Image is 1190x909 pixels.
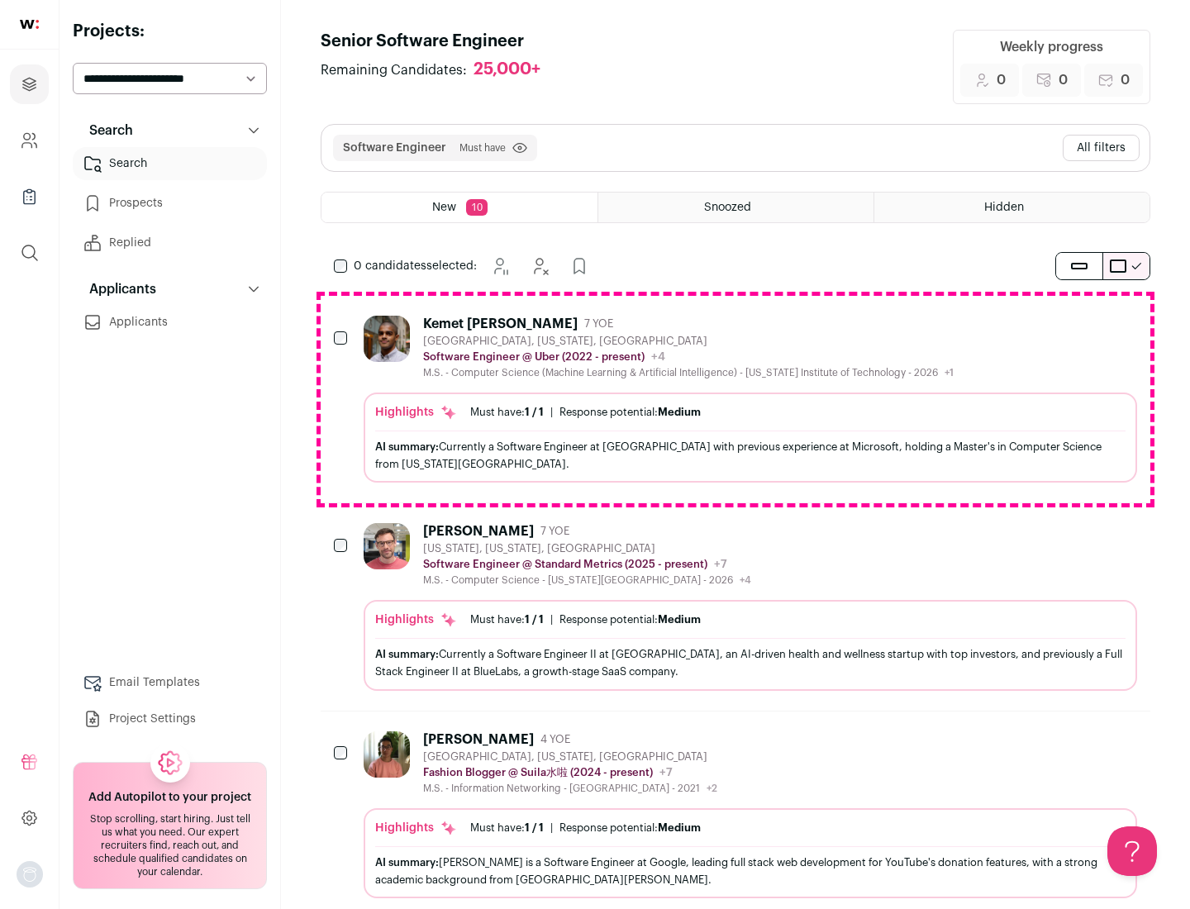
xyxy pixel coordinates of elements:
div: M.S. - Information Networking - [GEOGRAPHIC_DATA] - 2021 [423,782,717,795]
a: Replied [73,226,267,259]
span: Hidden [984,202,1024,213]
span: 7 YOE [584,317,613,331]
span: +2 [707,783,717,793]
a: [PERSON_NAME] 4 YOE [GEOGRAPHIC_DATA], [US_STATE], [GEOGRAPHIC_DATA] Fashion Blogger @ Suila水啦 (2... [364,731,1137,898]
span: Remaining Candidates: [321,60,467,80]
div: [PERSON_NAME] is a Software Engineer at Google, leading full stack web development for YouTube's ... [375,854,1126,888]
div: [GEOGRAPHIC_DATA], [US_STATE], [GEOGRAPHIC_DATA] [423,750,717,764]
span: 1 / 1 [525,614,544,625]
span: selected: [354,258,477,274]
span: AI summary: [375,441,439,452]
div: M.S. - Computer Science - [US_STATE][GEOGRAPHIC_DATA] - 2026 [423,573,751,587]
a: Add Autopilot to your project Stop scrolling, start hiring. Just tell us what you need. Our exper... [73,762,267,889]
p: Software Engineer @ Uber (2022 - present) [423,350,645,364]
span: Snoozed [704,202,751,213]
span: 1 / 1 [525,407,544,417]
button: All filters [1063,135,1140,161]
span: +7 [714,559,727,570]
a: Email Templates [73,666,267,699]
h1: Senior Software Engineer [321,30,557,53]
p: Search [79,121,133,140]
p: Software Engineer @ Standard Metrics (2025 - present) [423,558,707,571]
button: Add to Prospects [563,250,596,283]
div: Response potential: [559,406,701,419]
div: Kemet [PERSON_NAME] [423,316,578,332]
a: Snoozed [598,193,873,222]
button: Hide [523,250,556,283]
a: Projects [10,64,49,104]
span: 4 YOE [540,733,570,746]
div: Currently a Software Engineer II at [GEOGRAPHIC_DATA], an AI-driven health and wellness startup w... [375,645,1126,680]
ul: | [470,406,701,419]
span: New [432,202,456,213]
span: +7 [659,767,673,778]
div: [US_STATE], [US_STATE], [GEOGRAPHIC_DATA] [423,542,751,555]
button: Software Engineer [343,140,446,156]
h2: Add Autopilot to your project [88,789,251,806]
span: Medium [658,822,701,833]
p: Fashion Blogger @ Suila水啦 (2024 - present) [423,766,653,779]
button: Search [73,114,267,147]
ul: | [470,821,701,835]
div: Stop scrolling, start hiring. Just tell us what you need. Our expert recruiters find, reach out, ... [83,812,256,878]
div: 25,000+ [474,59,540,80]
p: Applicants [79,279,156,299]
a: Applicants [73,306,267,339]
div: Highlights [375,612,457,628]
span: +4 [740,575,751,585]
div: Must have: [470,613,544,626]
div: Response potential: [559,613,701,626]
span: AI summary: [375,857,439,868]
button: Applicants [73,273,267,306]
span: 0 [1121,70,1130,90]
img: 927442a7649886f10e33b6150e11c56b26abb7af887a5a1dd4d66526963a6550.jpg [364,316,410,362]
div: Must have: [470,821,544,835]
span: AI summary: [375,649,439,659]
span: 0 [997,70,1006,90]
span: Medium [658,407,701,417]
span: 10 [466,199,488,216]
span: 7 YOE [540,525,569,538]
a: [PERSON_NAME] 7 YOE [US_STATE], [US_STATE], [GEOGRAPHIC_DATA] Software Engineer @ Standard Metric... [364,523,1137,690]
h2: Projects: [73,20,267,43]
a: Search [73,147,267,180]
a: Company and ATS Settings [10,121,49,160]
div: Highlights [375,404,457,421]
span: Must have [459,141,506,155]
a: Hidden [874,193,1150,222]
button: Snooze [483,250,516,283]
img: nopic.png [17,861,43,888]
span: +1 [945,368,954,378]
img: 92c6d1596c26b24a11d48d3f64f639effaf6bd365bf059bea4cfc008ddd4fb99.jpg [364,523,410,569]
a: Project Settings [73,702,267,735]
span: Medium [658,614,701,625]
div: Weekly progress [1000,37,1103,57]
div: Response potential: [559,821,701,835]
ul: | [470,613,701,626]
a: Prospects [73,187,267,220]
button: Open dropdown [17,861,43,888]
iframe: Help Scout Beacon - Open [1107,826,1157,876]
span: 1 / 1 [525,822,544,833]
div: [GEOGRAPHIC_DATA], [US_STATE], [GEOGRAPHIC_DATA] [423,335,954,348]
div: Highlights [375,820,457,836]
span: 0 [1059,70,1068,90]
div: M.S. - Computer Science (Machine Learning & Artificial Intelligence) - [US_STATE] Institute of Te... [423,366,954,379]
a: Kemet [PERSON_NAME] 7 YOE [GEOGRAPHIC_DATA], [US_STATE], [GEOGRAPHIC_DATA] Software Engineer @ Ub... [364,316,1137,483]
div: [PERSON_NAME] [423,523,534,540]
div: Currently a Software Engineer at [GEOGRAPHIC_DATA] with previous experience at Microsoft, holding... [375,438,1126,473]
span: 0 candidates [354,260,426,272]
img: ebffc8b94a612106133ad1a79c5dcc917f1f343d62299c503ebb759c428adb03.jpg [364,731,410,778]
span: +4 [651,351,665,363]
img: wellfound-shorthand-0d5821cbd27db2630d0214b213865d53afaa358527fdda9d0ea32b1df1b89c2c.svg [20,20,39,29]
a: Company Lists [10,177,49,217]
div: Must have: [470,406,544,419]
div: [PERSON_NAME] [423,731,534,748]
